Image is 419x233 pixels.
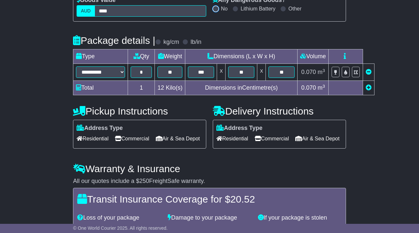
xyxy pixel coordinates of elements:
[257,64,266,81] td: x
[301,69,316,75] span: 0.070
[128,49,155,64] td: Qty
[77,194,341,205] h4: Transit Insurance Coverage for $
[191,39,201,46] label: lb/in
[322,84,325,89] sup: 3
[241,6,276,12] label: Lithium Battery
[73,81,128,95] td: Total
[73,178,346,185] div: All our quotes include a $ FreightSafe warranty.
[301,84,316,91] span: 0.070
[295,134,339,144] span: Air & Sea Depot
[217,64,226,81] td: x
[77,134,108,144] span: Residential
[221,6,228,12] label: No
[157,84,164,91] span: 12
[185,49,298,64] td: Dimensions (L x W x H)
[73,106,206,116] h4: Pickup Instructions
[255,134,289,144] span: Commercial
[74,214,164,222] div: Loss of your package
[318,84,325,91] span: m
[115,134,149,144] span: Commercial
[318,69,325,75] span: m
[322,68,325,73] sup: 3
[77,125,123,132] label: Address Type
[216,134,248,144] span: Residential
[288,6,301,12] label: Other
[216,125,263,132] label: Address Type
[139,178,149,184] span: 250
[366,84,372,91] a: Add new item
[128,81,155,95] td: 1
[73,49,128,64] td: Type
[213,106,346,116] h4: Delivery Instructions
[230,194,255,205] span: 20.52
[255,214,345,222] div: If your package is stolen
[155,49,185,64] td: Weight
[185,81,298,95] td: Dimensions in Centimetre(s)
[77,5,95,17] label: AUD
[73,225,168,231] span: © One World Courier 2025. All rights reserved.
[366,69,372,75] a: Remove this item
[156,134,200,144] span: Air & Sea Depot
[155,81,185,95] td: Kilo(s)
[163,39,179,46] label: kg/cm
[73,163,346,174] h4: Warranty & Insurance
[73,35,155,46] h4: Package details |
[164,214,255,222] div: Damage to your package
[298,49,329,64] td: Volume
